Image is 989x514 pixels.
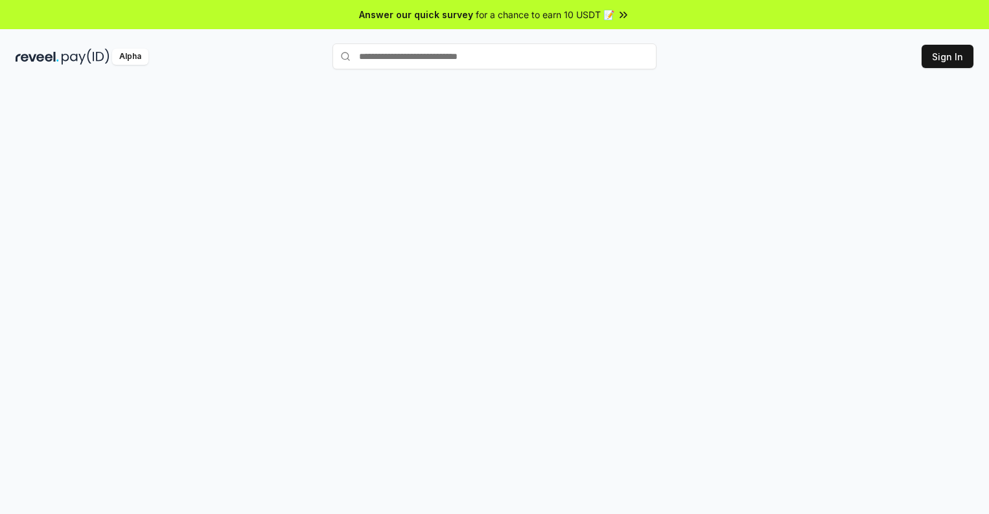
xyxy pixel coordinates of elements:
[476,8,614,21] span: for a chance to earn 10 USDT 📝
[62,49,110,65] img: pay_id
[359,8,473,21] span: Answer our quick survey
[922,45,973,68] button: Sign In
[112,49,148,65] div: Alpha
[16,49,59,65] img: reveel_dark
